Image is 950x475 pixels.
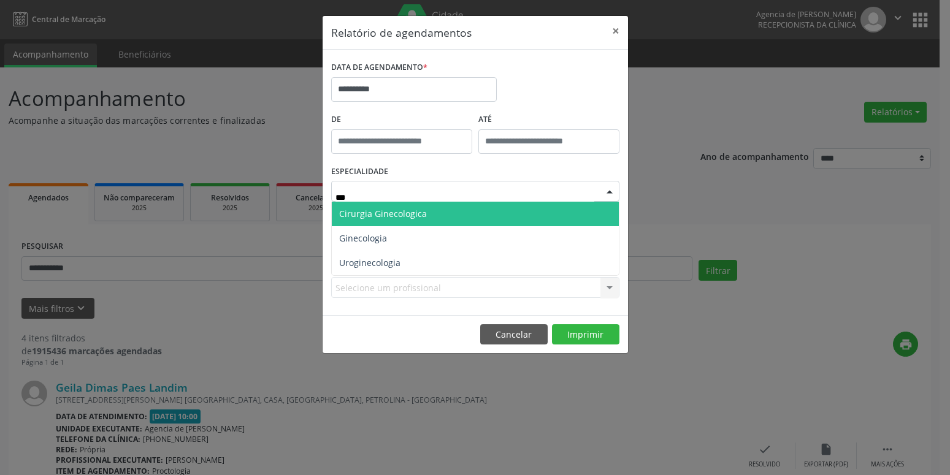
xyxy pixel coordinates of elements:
[331,110,472,129] label: De
[603,16,628,46] button: Close
[331,25,472,40] h5: Relatório de agendamentos
[339,257,400,268] span: Uroginecologia
[339,208,427,219] span: Cirurgia Ginecologica
[331,162,388,181] label: ESPECIALIDADE
[339,232,387,244] span: Ginecologia
[480,324,548,345] button: Cancelar
[478,110,619,129] label: ATÉ
[552,324,619,345] button: Imprimir
[331,58,427,77] label: DATA DE AGENDAMENTO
